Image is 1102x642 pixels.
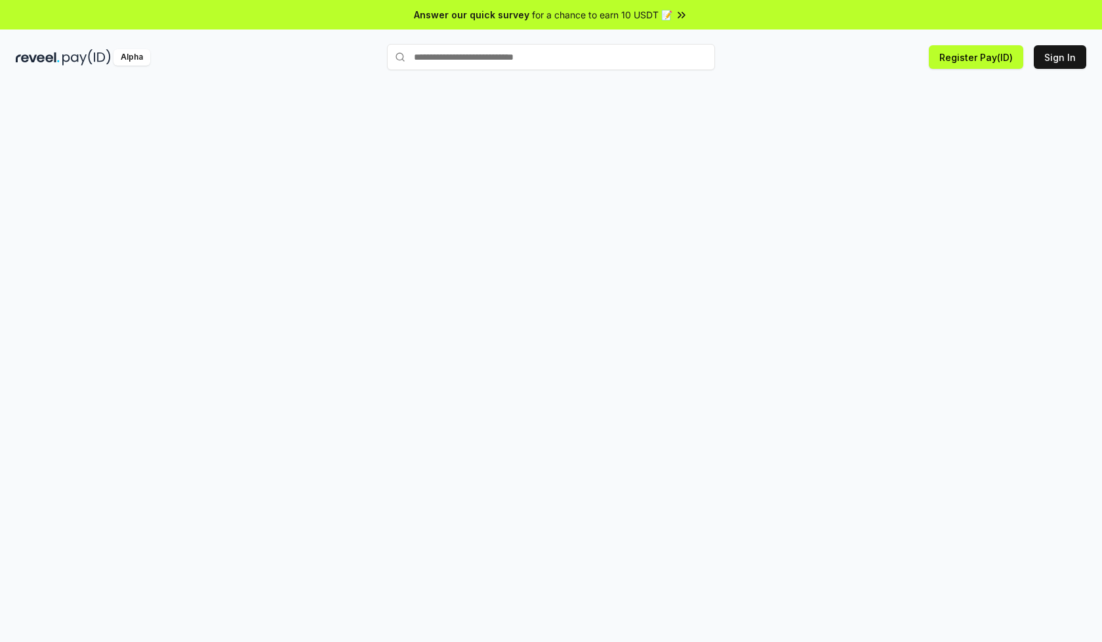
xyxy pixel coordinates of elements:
[532,8,672,22] span: for a chance to earn 10 USDT 📝
[414,8,529,22] span: Answer our quick survey
[1034,45,1086,69] button: Sign In
[62,49,111,66] img: pay_id
[16,49,60,66] img: reveel_dark
[113,49,150,66] div: Alpha
[929,45,1023,69] button: Register Pay(ID)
